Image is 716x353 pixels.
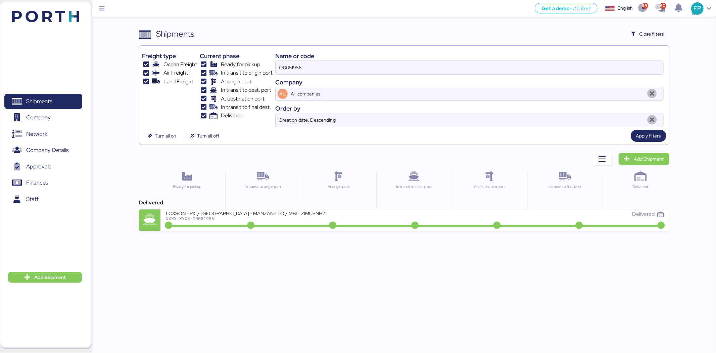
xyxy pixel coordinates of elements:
[26,178,48,188] span: Finances
[221,69,273,77] span: In transit to origin port
[4,126,82,142] a: Network
[275,104,664,113] div: Order by
[606,184,675,190] div: Delivered
[8,272,82,283] button: Add Shipment
[221,78,251,86] span: At origin port
[617,5,633,12] div: English
[626,28,669,40] button: Close filters
[275,51,664,61] div: Name or code
[26,129,47,139] span: Network
[26,194,39,204] span: Staff
[221,95,265,103] span: At destination port
[639,30,664,38] span: Close filters
[26,96,52,106] span: Shipments
[275,78,664,87] div: Company
[4,191,82,207] a: Staff
[221,103,271,111] span: In transit to final dest.
[26,162,51,171] span: Approvals
[4,159,82,174] a: Approvals
[166,210,327,216] div: LOXSON - PXI / [GEOGRAPHIC_DATA] - MANZANILLO / MBL: ZIMUSNH21166286 - HBL: CSSE250617134 / 2X40HQ
[34,273,66,281] span: Add Shipment
[634,155,664,163] span: Add Shipment
[304,184,373,190] div: At origin port
[4,110,82,125] a: Company
[26,113,51,122] span: Company
[142,130,182,142] button: Turn all on
[530,184,600,190] div: In transit to final dest.
[221,86,271,94] span: In transit to dest. port
[4,175,82,191] a: Finances
[163,69,188,77] span: Air Freight
[280,90,286,97] span: AL
[166,216,327,221] div: XXXX-XXXX-O0051956
[163,78,193,86] span: Land Freight
[163,61,197,69] span: Ocean Freight
[632,210,655,218] span: Delivered
[228,184,297,190] div: In transit to origin port
[200,51,273,61] div: Current phase
[694,4,701,13] span: FP
[156,28,194,40] div: Shipments
[221,61,260,69] span: Ready for pickup
[4,143,82,158] a: Company Details
[290,87,644,101] input: AL
[631,130,666,142] button: Apply filters
[96,3,108,14] button: Menu
[26,145,68,155] span: Company Details
[455,184,524,190] div: At destination port
[197,132,219,140] span: Turn all off
[155,132,176,140] span: Turn all on
[4,94,82,109] a: Shipments
[636,132,661,140] span: Apply filters
[152,184,222,190] div: Ready for pickup
[619,153,669,165] a: Add Shipment
[379,184,448,190] div: In transit to dest. port
[142,51,197,61] div: Freight type
[184,130,225,142] button: Turn all off
[221,112,243,120] span: Delivered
